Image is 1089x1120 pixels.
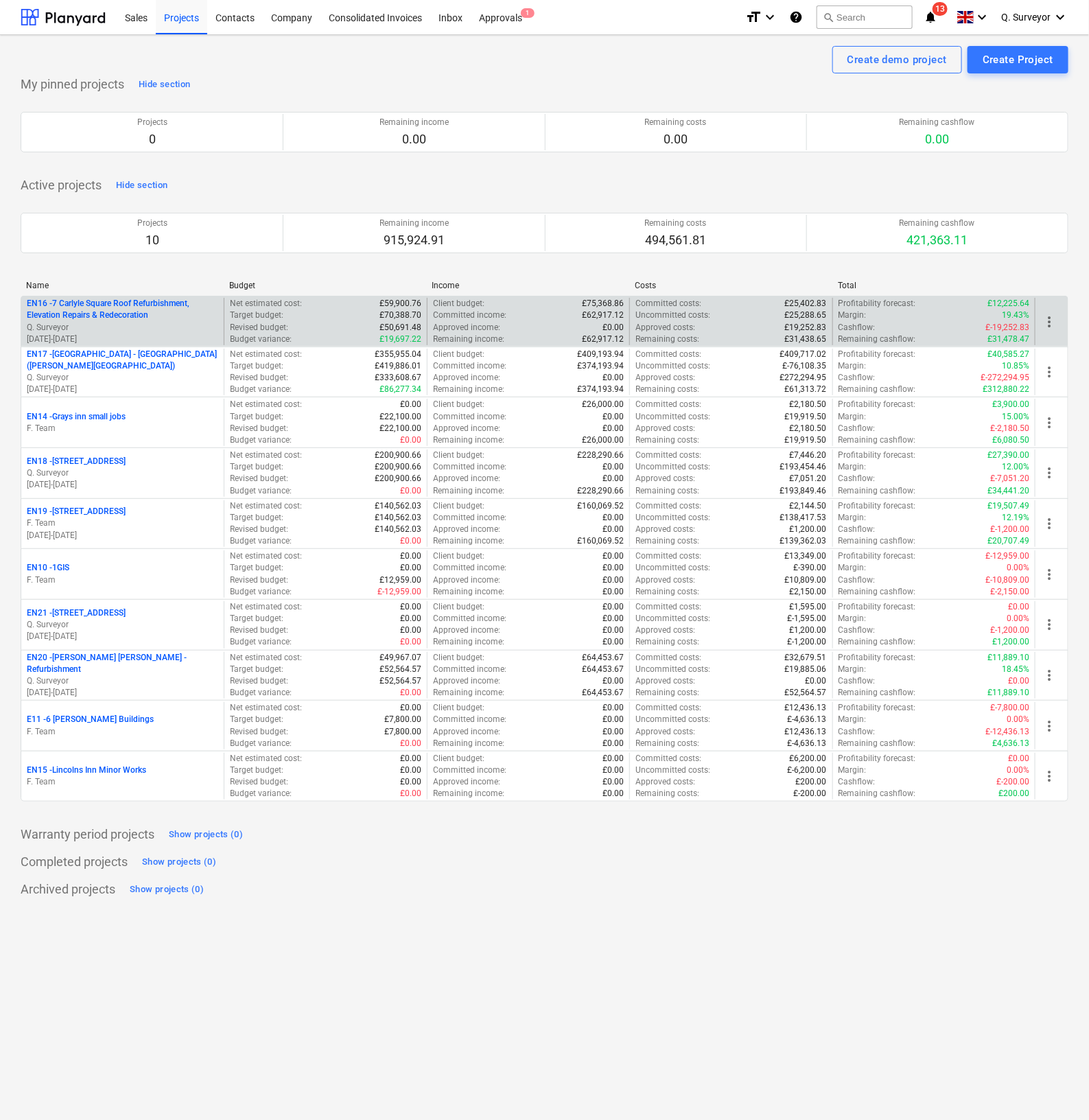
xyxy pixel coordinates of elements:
[27,456,218,491] div: EN18 -[STREET_ADDRESS]Q. Surveyor[DATE]-[DATE]
[990,586,1029,598] p: £-2,150.00
[839,372,876,384] p: Cashflow :
[27,411,126,423] p: EN14 - Grays inn small jobs
[230,372,288,384] p: Revised budget :
[577,485,624,497] p: £228,290.66
[27,765,218,788] div: EN15 -Lincolns Inn Minor WorksF. Team
[839,322,876,334] p: Cashflow :
[379,574,421,586] p: £12,959.00
[230,310,283,321] p: Target budget :
[635,500,701,512] p: Committed costs :
[230,512,283,524] p: Target budget :
[602,586,624,598] p: £0.00
[635,485,699,497] p: Remaining costs :
[27,562,218,585] div: EN10 -1GISF. Team
[990,524,1029,535] p: £-1,200.00
[987,349,1029,360] p: £40,585.27
[635,586,699,598] p: Remaining costs :
[400,601,421,613] p: £0.00
[780,372,827,384] p: £272,294.95
[230,450,302,461] p: Net estimated cost :
[635,360,710,372] p: Uncommitted costs :
[635,384,699,395] p: Remaining costs :
[433,310,506,321] p: Committed income :
[832,46,962,73] button: Create demo project
[113,174,171,196] button: Hide section
[635,574,695,586] p: Approved costs :
[577,500,624,512] p: £160,069.52
[790,500,827,512] p: £2,144.50
[27,675,218,687] p: Q. Surveyor
[379,310,421,321] p: £70,388.70
[635,550,701,562] p: Committed costs :
[379,298,421,310] p: £59,900.76
[635,322,695,334] p: Approved costs :
[785,434,827,446] p: £19,919.50
[21,177,102,194] p: Active projects
[27,652,218,675] p: EN20 - [PERSON_NAME] [PERSON_NAME] - Refurbishment
[839,310,867,321] p: Margin :
[839,298,916,310] p: Profitability forecast :
[27,298,218,345] div: EN16 -7 Carlyle Square Roof Refurbishment, Elevation Repairs & RedecorationQ. Surveyor[DATE]-[DATE]
[635,473,695,485] p: Approved costs :
[582,310,624,321] p: £62,917.12
[635,601,701,613] p: Committed costs :
[780,512,827,524] p: £138,417.53
[1001,12,1051,23] span: Q. Surveyor
[375,450,421,461] p: £200,900.66
[987,535,1029,547] p: £20,707.49
[27,619,218,631] p: Q. Surveyor
[27,456,126,467] p: EN18 - [STREET_ADDRESS]
[375,500,421,512] p: £140,562.03
[230,384,292,395] p: Budget variance :
[433,384,504,395] p: Remaining income :
[780,461,827,473] p: £193,454.46
[785,334,827,345] p: £31,438.65
[785,384,827,395] p: £61,313.72
[992,399,1029,410] p: £3,900.00
[1041,718,1057,734] span: more_vert
[230,298,302,310] p: Net estimated cost :
[230,461,283,473] p: Target budget :
[27,530,218,541] p: [DATE] - [DATE]
[375,360,421,372] p: £419,886.01
[839,601,916,613] p: Profitability forecast :
[230,485,292,497] p: Budget variance :
[433,411,506,423] p: Committed income :
[130,882,204,898] div: Show projects (0)
[1041,314,1057,330] span: more_vert
[230,601,302,613] p: Net estimated cost :
[1041,364,1057,380] span: more_vert
[27,607,218,642] div: EN21 -[STREET_ADDRESS]Q. Surveyor[DATE]-[DATE]
[839,562,867,574] p: Margin :
[645,232,707,248] p: 494,561.81
[27,423,218,434] p: F. Team
[375,512,421,524] p: £140,562.03
[987,334,1029,345] p: £31,478.47
[27,607,126,619] p: EN21 - [STREET_ADDRESS]
[379,218,449,229] p: Remaining income
[433,535,504,547] p: Remaining income :
[27,652,218,699] div: EN20 -[PERSON_NAME] [PERSON_NAME] - RefurbishmentQ. Surveyor[DATE]-[DATE]
[27,349,218,372] p: EN17 - [GEOGRAPHIC_DATA] - [GEOGRAPHIC_DATA] ([PERSON_NAME][GEOGRAPHIC_DATA])
[839,334,916,345] p: Remaining cashflow :
[521,8,535,18] span: 1
[823,12,834,23] span: search
[900,131,975,148] p: 0.00
[379,131,449,148] p: 0.00
[375,524,421,535] p: £140,562.03
[790,586,827,598] p: £2,150.00
[27,506,218,541] div: EN19 -[STREET_ADDRESS]F. Team[DATE]-[DATE]
[839,550,916,562] p: Profitability forecast :
[794,562,827,574] p: £-390.00
[839,524,876,535] p: Cashflow :
[27,467,218,479] p: Q. Surveyor
[645,131,707,148] p: 0.00
[230,349,302,360] p: Net estimated cost :
[968,46,1068,73] button: Create Project
[992,434,1029,446] p: £6,080.50
[790,473,827,485] p: £7,051.20
[577,360,624,372] p: £374,193.94
[230,473,288,485] p: Revised budget :
[433,423,500,434] p: Approved income :
[400,562,421,574] p: £0.00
